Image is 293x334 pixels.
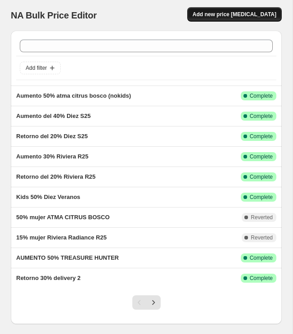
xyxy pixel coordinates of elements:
[16,113,90,119] span: Aumento del 40% Diez S25
[16,234,107,241] span: 15% mujer Riviera Radiance R25
[20,62,61,74] button: Add filter
[132,295,161,310] nav: Pagination
[250,133,273,140] span: Complete
[16,92,131,99] span: Aumento 50% atma citrus bosco (nokids)
[251,214,273,221] span: Reverted
[16,254,119,261] span: AUMENTO 50% TREASURE HUNTER
[16,275,81,281] span: Retorno 30% delivery 2
[250,173,273,181] span: Complete
[16,214,110,221] span: 50% mujer ATMA CITRUS BOSCO
[250,275,273,282] span: Complete
[16,153,88,160] span: Aumento 30% Riviera R25
[250,254,273,262] span: Complete
[11,10,97,20] span: NA Bulk Price Editor
[187,7,282,22] button: Add new price [MEDICAL_DATA]
[26,64,47,72] span: Add filter
[250,92,273,99] span: Complete
[250,113,273,120] span: Complete
[16,194,80,200] span: Kids 50% Diez Veranos
[16,133,88,140] span: Retorno del 20% Diez S25
[251,234,273,241] span: Reverted
[193,11,276,18] span: Add new price [MEDICAL_DATA]
[146,295,161,310] button: Next
[16,173,95,180] span: Retorno del 20% Riviera R25
[250,153,273,160] span: Complete
[250,194,273,201] span: Complete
